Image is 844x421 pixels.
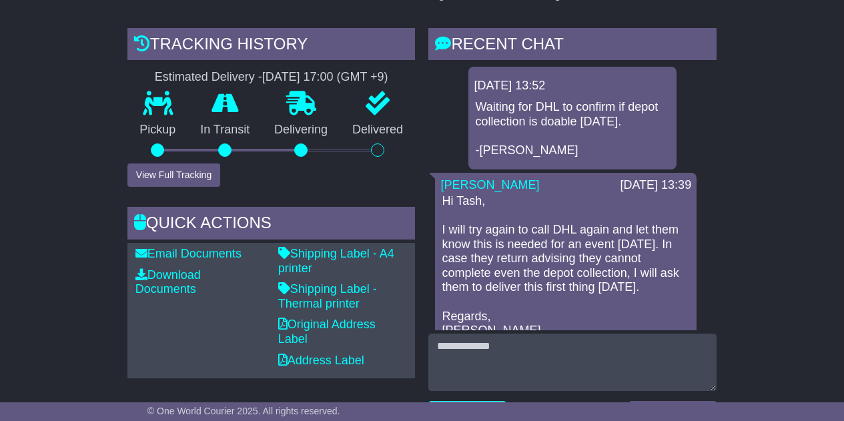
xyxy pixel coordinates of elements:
[278,247,394,275] a: Shipping Label - A4 printer
[440,178,539,191] a: [PERSON_NAME]
[127,123,188,137] p: Pickup
[127,207,416,243] div: Quick Actions
[340,123,416,137] p: Delivered
[278,318,376,346] a: Original Address Label
[428,28,717,64] div: RECENT CHAT
[262,123,340,137] p: Delivering
[127,70,416,85] div: Estimated Delivery -
[127,163,220,187] button: View Full Tracking
[475,100,670,157] p: Waiting for DHL to confirm if depot collection is doable [DATE]. -[PERSON_NAME]
[278,354,364,367] a: Address Label
[127,28,416,64] div: Tracking history
[620,178,691,193] div: [DATE] 13:39
[262,70,388,85] div: [DATE] 17:00 (GMT +9)
[442,194,690,338] p: Hi Tash, I will try again to call DHL again and let them know this is needed for an event [DATE]....
[278,282,377,310] a: Shipping Label - Thermal printer
[135,247,242,260] a: Email Documents
[188,123,262,137] p: In Transit
[474,79,671,93] div: [DATE] 13:52
[147,406,340,416] span: © One World Courier 2025. All rights reserved.
[135,268,201,296] a: Download Documents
